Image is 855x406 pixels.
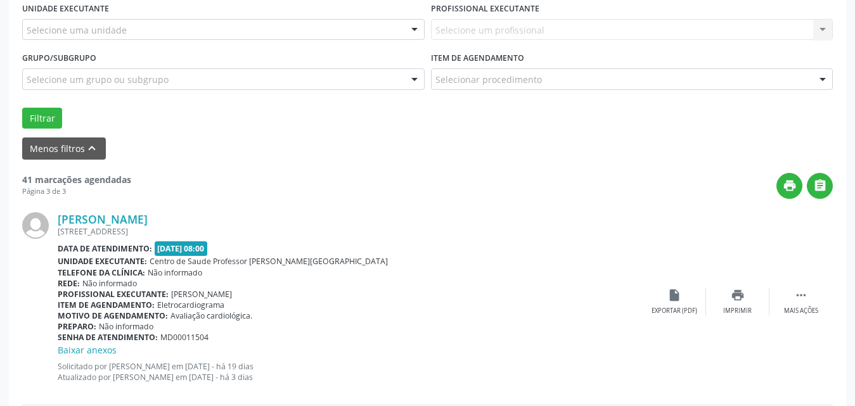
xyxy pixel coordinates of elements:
[58,243,152,254] b: Data de atendimento:
[157,300,224,310] span: Eletrocardiograma
[58,278,80,289] b: Rede:
[22,212,49,239] img: img
[58,300,155,310] b: Item de agendamento:
[807,173,833,199] button: 
[58,321,96,332] b: Preparo:
[58,226,643,237] div: [STREET_ADDRESS]
[22,49,96,68] label: Grupo/Subgrupo
[776,173,802,199] button: print
[58,310,168,321] b: Motivo de agendamento:
[170,310,252,321] span: Avaliação cardiológica.
[85,141,99,155] i: keyboard_arrow_up
[150,256,388,267] span: Centro de Saude Professor [PERSON_NAME][GEOGRAPHIC_DATA]
[22,108,62,129] button: Filtrar
[783,179,797,193] i: print
[58,332,158,343] b: Senha de atendimento:
[731,288,745,302] i: print
[171,289,232,300] span: [PERSON_NAME]
[58,256,147,267] b: Unidade executante:
[667,288,681,302] i: insert_drive_file
[431,49,524,68] label: Item de agendamento
[99,321,153,332] span: Não informado
[652,307,697,315] div: Exportar (PDF)
[58,289,169,300] b: Profissional executante:
[22,137,106,160] button: Menos filtroskeyboard_arrow_up
[148,267,202,278] span: Não informado
[794,288,808,302] i: 
[58,267,145,278] b: Telefone da clínica:
[813,179,827,193] i: 
[22,186,131,197] div: Página 3 de 3
[58,212,148,226] a: [PERSON_NAME]
[160,332,209,343] span: MD00011504
[58,344,117,356] a: Baixar anexos
[58,361,643,383] p: Solicitado por [PERSON_NAME] em [DATE] - há 19 dias Atualizado por [PERSON_NAME] em [DATE] - há 3...
[435,73,542,86] span: Selecionar procedimento
[723,307,752,315] div: Imprimir
[22,174,131,186] strong: 41 marcações agendadas
[784,307,818,315] div: Mais ações
[27,23,127,37] span: Selecione uma unidade
[82,278,137,289] span: Não informado
[27,73,169,86] span: Selecione um grupo ou subgrupo
[155,241,208,256] span: [DATE] 08:00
